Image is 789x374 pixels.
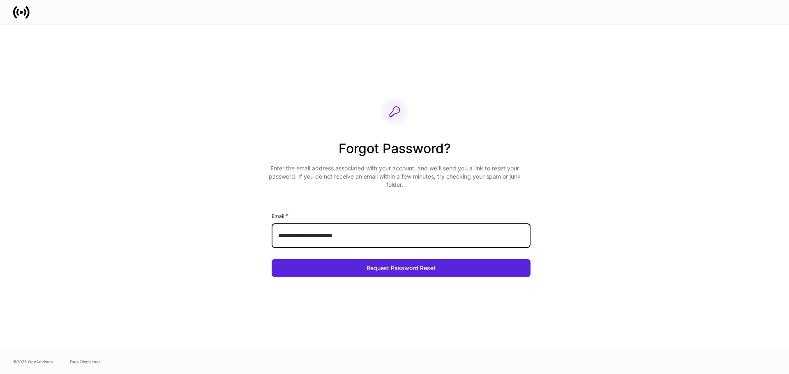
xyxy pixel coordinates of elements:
[272,259,531,277] button: Request Password Reset
[367,264,436,272] div: Request Password Reset
[272,212,288,220] h6: Email
[70,358,100,365] a: Data Disclaimer
[13,358,53,365] span: © 2025 OneAdvisory
[265,164,524,189] p: Enter the email address associated with your account, and we’ll send you a link to reset your pas...
[265,140,524,164] h2: Forgot Password?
